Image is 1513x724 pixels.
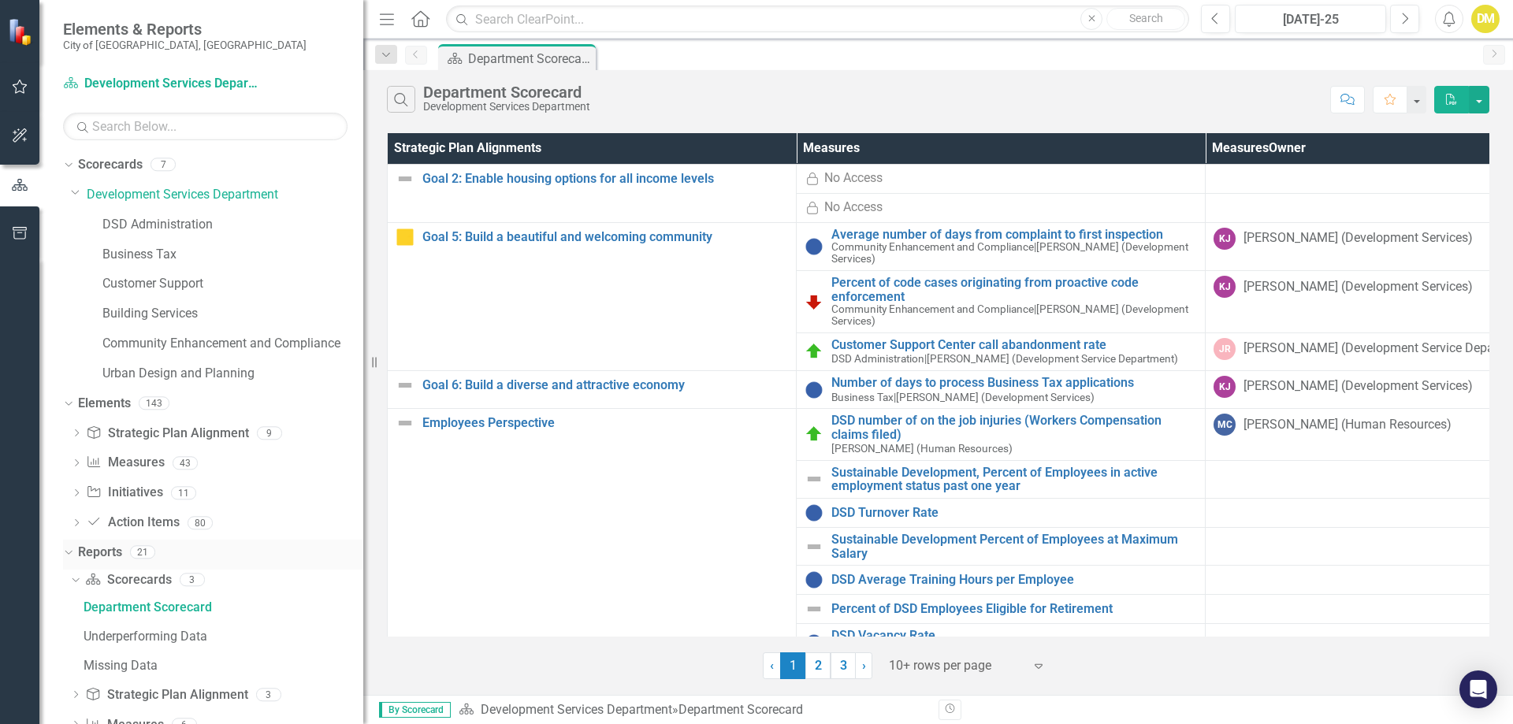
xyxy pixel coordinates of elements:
div: Department Scorecard [84,600,363,614]
a: Measures [86,454,164,472]
a: Goal 6: Build a diverse and attractive economy [422,378,788,392]
div: 21 [130,546,155,559]
a: Initiatives [86,484,162,502]
a: DSD number of on the job injuries (Workers Compensation claims filed) [831,414,1197,441]
span: | [1034,240,1036,253]
div: » [459,701,927,719]
div: KJ [1214,276,1236,298]
div: Missing Data [84,659,363,673]
div: Open Intercom Messenger [1459,670,1497,708]
div: [PERSON_NAME] (Development Services) [1243,377,1473,395]
a: Development Services Department [87,186,363,204]
div: KJ [1214,228,1236,250]
span: ‹ [770,658,774,673]
a: Sustainable Development, Percent of Employees in active employment status past one year [831,466,1197,493]
div: Department Scorecard [468,49,592,69]
div: 143 [139,396,169,410]
img: Not Defined [396,414,414,433]
img: Reviewing for Improvement [805,292,823,311]
div: MC [1214,414,1236,436]
a: Number of days to process Business Tax applications [831,376,1197,390]
a: Underperforming Data [80,624,363,649]
span: 1 [780,652,805,679]
a: Percent of code cases originating from proactive code enforcement [831,276,1197,303]
a: Strategic Plan Alignment [85,686,247,704]
img: Information Unavailable [805,633,823,652]
a: DSD Administration [102,216,363,234]
span: By Scorecard [379,702,451,718]
a: Development Services Department [481,702,672,717]
a: Missing Data [80,653,363,678]
a: Scorecards [85,571,171,589]
button: [DATE]-25 [1235,5,1386,33]
input: Search ClearPoint... [446,6,1189,33]
small: [PERSON_NAME] (Development Services) [831,303,1197,327]
div: [PERSON_NAME] (Human Resources) [1243,416,1452,434]
a: Elements [78,395,131,413]
a: Urban Design and Planning [102,365,363,383]
a: Scorecards [78,156,143,174]
div: 3 [180,574,205,587]
div: [PERSON_NAME] (Development Services) [1243,229,1473,247]
a: Community Enhancement and Compliance [102,335,363,353]
img: Information Unavailable [805,237,823,256]
a: Customer Support [102,275,363,293]
div: KJ [1214,376,1236,398]
span: | [1034,303,1036,315]
div: No Access [824,199,883,217]
input: Search Below... [63,113,348,140]
a: Sustainable Development Percent of Employees at Maximum Salary [831,533,1197,560]
div: 7 [151,158,176,172]
a: Development Services Department [63,75,260,93]
div: 9 [257,426,282,440]
div: Underperforming Data [84,629,363,644]
span: Elements & Reports [63,20,307,39]
a: Percent of DSD Employees Eligible for Retirement [831,602,1197,616]
div: Development Services Department [423,101,590,113]
button: Search [1106,8,1185,30]
small: [PERSON_NAME] (Human Resources) [831,443,1013,455]
span: Search [1129,12,1163,24]
div: 80 [188,516,213,529]
span: Community Enhancement and Compliance [831,240,1034,253]
a: 3 [831,652,856,679]
img: Not Defined [805,600,823,618]
div: Department Scorecard [678,702,803,717]
img: Information Unavailable [805,381,823,399]
button: DM [1471,5,1500,33]
img: Information Unavailable [805,570,823,589]
a: DSD Turnover Rate [831,506,1197,520]
span: › [862,658,866,673]
img: Monitoring Progress [396,228,414,247]
a: DSD Average Training Hours per Employee [831,573,1197,587]
div: Department Scorecard [423,84,590,101]
img: Information Unavailable [805,503,823,522]
small: [PERSON_NAME] (Development Services) [831,241,1197,265]
a: Action Items [86,514,179,532]
div: 43 [173,456,198,470]
span: | [924,352,927,365]
div: [DATE]-25 [1240,10,1381,29]
img: ClearPoint Strategy [8,18,35,46]
img: Proceeding as Planned [805,342,823,361]
span: Community Enhancement and Compliance [831,303,1034,315]
div: 3 [256,688,281,701]
img: Not Defined [805,470,823,488]
a: Customer Support Center call abandonment rate [831,338,1197,352]
a: 2 [805,652,831,679]
a: Employees Perspective [422,416,788,430]
div: No Access [824,169,883,187]
a: Business Tax [102,246,363,264]
span: DSD Administration [831,352,924,365]
a: Reports [78,544,122,562]
small: [PERSON_NAME] (Development Services) [831,392,1095,403]
a: Department Scorecard [80,595,363,620]
small: [PERSON_NAME] (Development Service Department) [831,353,1178,365]
a: Average number of days from complaint to first inspection [831,228,1197,242]
a: DSD Vacancy Rate [831,629,1197,643]
div: [PERSON_NAME] (Development Services) [1243,278,1473,296]
a: Building Services [102,305,363,323]
img: Not Defined [396,376,414,395]
a: Strategic Plan Alignment [86,425,248,443]
a: Goal 5: Build a beautiful and welcoming community [422,230,788,244]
